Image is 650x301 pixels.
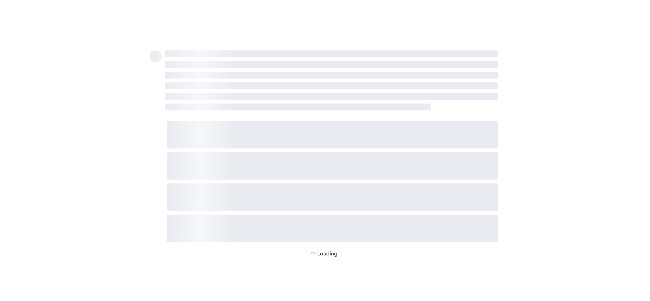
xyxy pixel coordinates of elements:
span: ‌ [165,82,498,89]
span: ‌ [165,104,431,110]
span: ‌ [165,50,498,57]
span: ‌ [150,50,162,62]
span: ‌ [167,121,498,148]
p: Loading [317,251,338,257]
span: ‌ [165,61,498,68]
span: ‌ [165,93,498,100]
span: ‌ [165,72,498,79]
span: ‌ [167,183,498,211]
span: ‌ [167,215,498,242]
span: ‌ [167,152,498,180]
